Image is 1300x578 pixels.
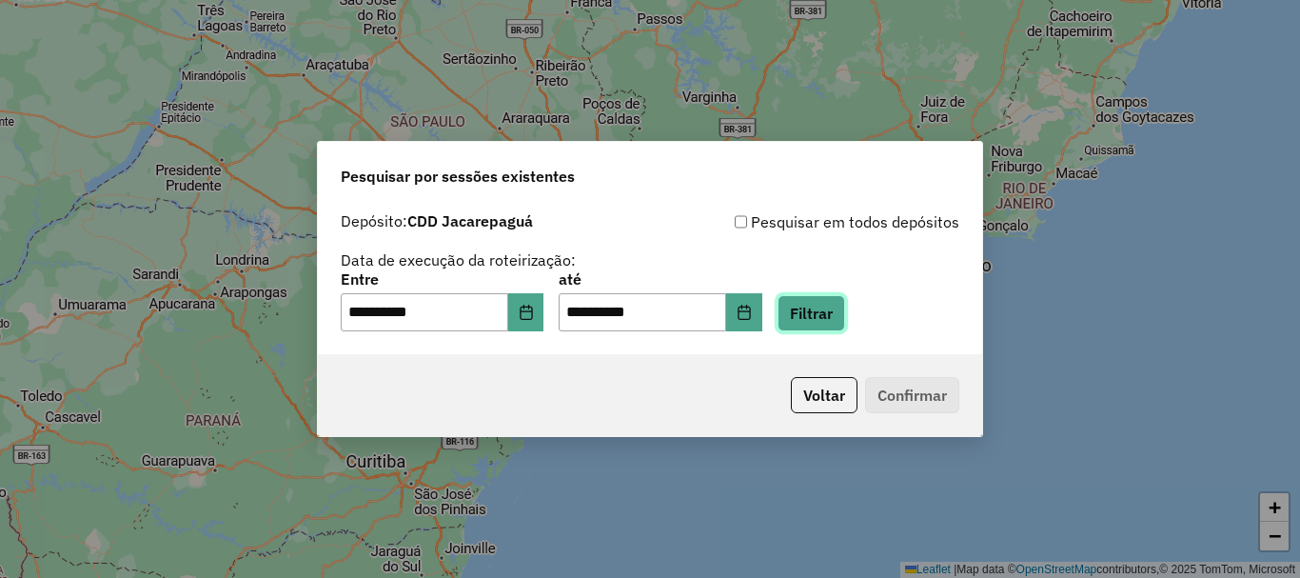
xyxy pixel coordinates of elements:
[341,165,575,188] span: Pesquisar por sessões existentes
[726,293,762,331] button: Choose Date
[650,210,959,233] div: Pesquisar em todos depósitos
[508,293,544,331] button: Choose Date
[559,268,761,290] label: até
[791,377,857,413] button: Voltar
[778,295,845,331] button: Filtrar
[341,249,576,271] label: Data de execução da roteirização:
[341,268,543,290] label: Entre
[341,209,533,232] label: Depósito:
[407,211,533,230] strong: CDD Jacarepaguá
